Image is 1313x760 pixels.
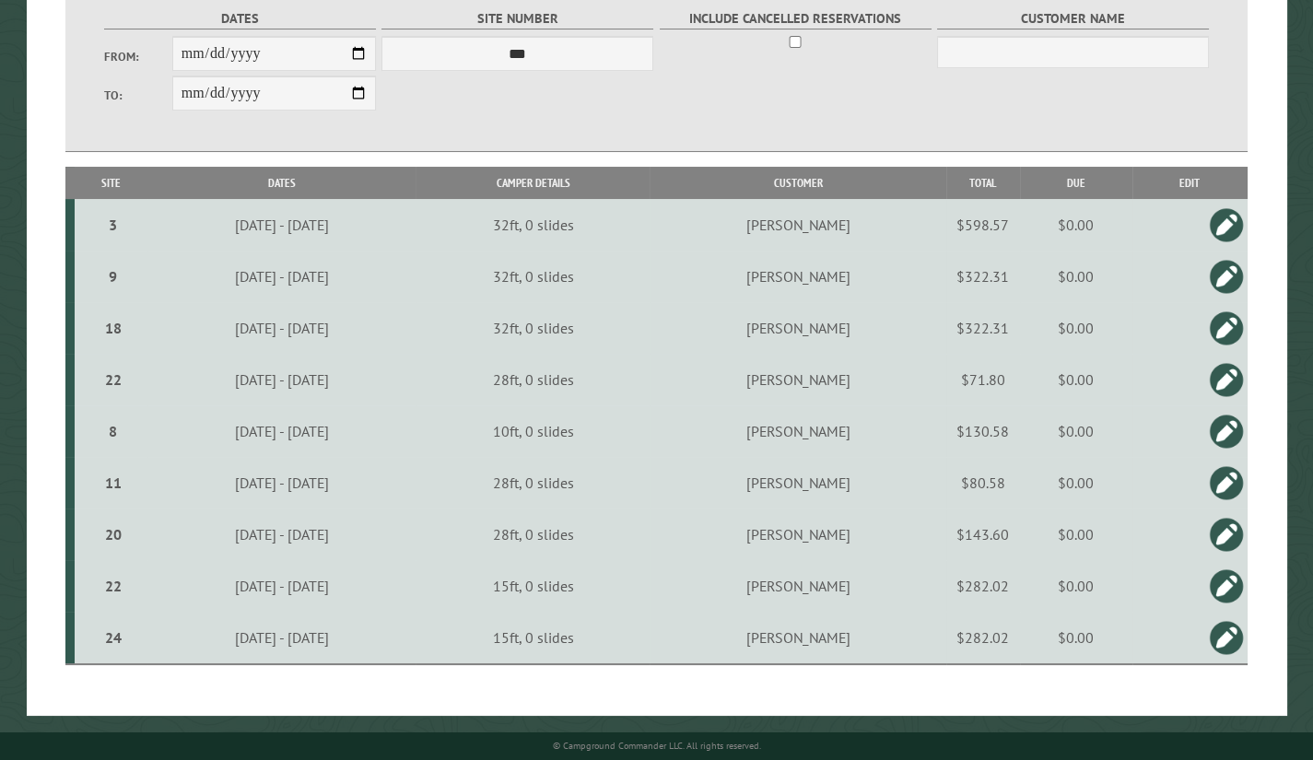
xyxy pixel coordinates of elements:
td: $598.57 [946,199,1020,251]
div: [DATE] - [DATE] [150,474,413,492]
td: $282.02 [946,560,1020,612]
small: © Campground Commander LLC. All rights reserved. [553,740,761,752]
label: Include Cancelled Reservations [660,8,932,29]
div: 8 [82,422,144,440]
td: $130.58 [946,405,1020,457]
td: $0.00 [1020,302,1132,354]
div: 22 [82,370,144,389]
div: [DATE] - [DATE] [150,370,413,389]
div: [DATE] - [DATE] [150,216,413,234]
div: 9 [82,267,144,286]
div: 22 [82,577,144,595]
div: [DATE] - [DATE] [150,422,413,440]
td: 28ft, 0 slides [416,509,650,560]
div: [DATE] - [DATE] [150,577,413,595]
td: 32ft, 0 slides [416,251,650,302]
td: [PERSON_NAME] [650,251,945,302]
div: 18 [82,319,144,337]
td: [PERSON_NAME] [650,302,945,354]
th: Dates [147,167,416,199]
th: Customer [650,167,945,199]
div: [DATE] - [DATE] [150,319,413,337]
td: [PERSON_NAME] [650,405,945,457]
td: $0.00 [1020,457,1132,509]
td: $71.80 [946,354,1020,405]
td: 10ft, 0 slides [416,405,650,457]
th: Camper Details [416,167,650,199]
div: 20 [82,525,144,544]
div: 24 [82,628,144,647]
label: Dates [104,8,376,29]
td: $0.00 [1020,354,1132,405]
td: $143.60 [946,509,1020,560]
td: $282.02 [946,612,1020,664]
th: Site [75,167,147,199]
div: 11 [82,474,144,492]
td: $0.00 [1020,509,1132,560]
label: From: [104,48,172,65]
td: $0.00 [1020,251,1132,302]
div: [DATE] - [DATE] [150,525,413,544]
td: [PERSON_NAME] [650,509,945,560]
td: 32ft, 0 slides [416,302,650,354]
td: [PERSON_NAME] [650,560,945,612]
td: 28ft, 0 slides [416,457,650,509]
td: $80.58 [946,457,1020,509]
td: $0.00 [1020,560,1132,612]
td: [PERSON_NAME] [650,612,945,664]
div: [DATE] - [DATE] [150,267,413,286]
div: 3 [82,216,144,234]
div: [DATE] - [DATE] [150,628,413,647]
th: Total [946,167,1020,199]
td: 15ft, 0 slides [416,612,650,664]
td: 32ft, 0 slides [416,199,650,251]
td: 15ft, 0 slides [416,560,650,612]
td: $0.00 [1020,612,1132,664]
th: Due [1020,167,1132,199]
td: [PERSON_NAME] [650,354,945,405]
td: $0.00 [1020,405,1132,457]
td: $322.31 [946,302,1020,354]
td: $322.31 [946,251,1020,302]
label: Customer Name [937,8,1209,29]
td: $0.00 [1020,199,1132,251]
label: Site Number [381,8,653,29]
td: [PERSON_NAME] [650,457,945,509]
th: Edit [1132,167,1248,199]
td: 28ft, 0 slides [416,354,650,405]
td: [PERSON_NAME] [650,199,945,251]
label: To: [104,87,172,104]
